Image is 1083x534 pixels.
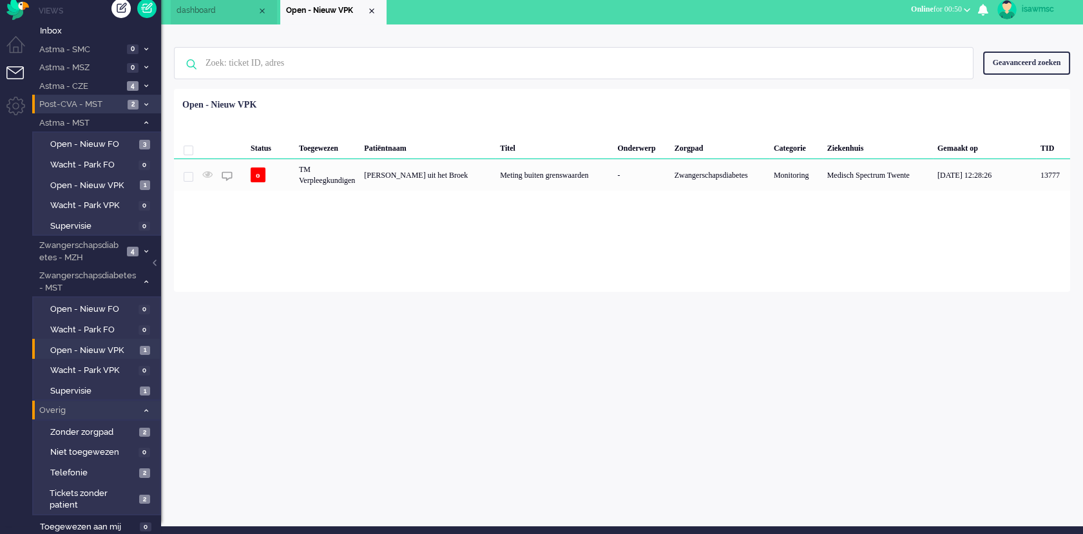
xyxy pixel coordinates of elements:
img: ic_chat_grey.svg [222,171,233,182]
span: 2 [139,495,150,504]
div: Categorie [769,133,823,159]
div: Geavanceerd zoeken [983,52,1070,74]
span: 2 [128,100,139,110]
span: Astma - MST [37,117,137,129]
div: TID [1036,133,1070,159]
span: 2 [139,468,150,478]
li: Dashboard menu [6,36,35,65]
span: Toegewezen aan mij [40,521,136,533]
span: Zwangerschapsdiabetes - MZH [37,240,123,263]
span: for 00:50 [911,5,962,14]
a: Wacht - Park FO 0 [37,322,160,336]
a: Omnidesk [6,1,29,10]
span: 4 [127,247,139,256]
span: 1 [140,386,150,396]
span: 0 [139,325,150,335]
li: Views [39,5,161,16]
span: Open - Nieuw VPK [50,180,137,192]
div: TM Verpleegkundigen [294,159,359,191]
span: Inbox [40,25,161,37]
a: Wacht - Park VPK 0 [37,363,160,377]
a: Tickets zonder patient 2 [37,486,160,511]
img: ic-search-icon.svg [175,48,208,81]
a: Wacht - Park FO 0 [37,157,160,171]
div: - [613,159,669,191]
li: Admin menu [6,97,35,126]
a: Toegewezen aan mij 0 [37,519,161,533]
span: Astma - SMC [37,44,123,56]
a: Supervisie 0 [37,218,160,233]
span: 0 [139,201,150,211]
span: 0 [140,522,151,532]
div: Meting buiten grenswaarden [495,159,613,191]
div: Medisch Spectrum Twente [823,159,933,191]
span: Astma - MSZ [37,62,123,74]
div: Close tab [257,6,267,16]
span: Open - Nieuw FO [50,138,136,151]
div: Zwangerschapsdiabetes [670,159,769,191]
span: Wacht - Park FO [50,324,135,336]
a: Telefonie 2 [37,465,160,479]
input: Zoek: ticket ID, adres [196,48,955,79]
span: Online [911,5,934,14]
div: Open - Nieuw VPK [182,99,256,111]
a: Zonder zorgpad 2 [37,424,160,439]
div: 13777 [174,159,1070,191]
span: 1 [140,346,150,356]
span: Niet toegewezen [50,446,135,459]
div: Titel [495,133,613,159]
div: Status [246,133,294,159]
span: Open - Nieuw VPK [286,5,367,16]
div: Monitoring [769,159,823,191]
span: 4 [127,81,139,91]
span: dashboard [177,5,257,16]
div: Zorgpad [670,133,769,159]
div: Gemaakt op [933,133,1036,159]
span: Overig [37,405,137,417]
a: Supervisie 1 [37,383,160,397]
span: Tickets zonder patient [50,488,135,511]
a: Open - Nieuw VPK 1 [37,343,160,357]
div: Toegewezen [294,133,359,159]
span: 0 [139,222,150,231]
span: 2 [139,428,150,437]
div: Close tab [367,6,377,16]
div: [DATE] 12:28:26 [933,159,1036,191]
a: Niet toegewezen 0 [37,444,160,459]
span: Open - Nieuw VPK [50,345,137,357]
span: Wacht - Park VPK [50,200,135,212]
a: Wacht - Park VPK 0 [37,198,160,212]
div: Ziekenhuis [823,133,933,159]
span: Wacht - Park VPK [50,365,135,377]
span: 3 [139,140,150,149]
span: 0 [127,44,139,54]
span: 0 [139,305,150,314]
span: Telefonie [50,467,136,479]
a: Open - Nieuw FO 3 [37,137,160,151]
span: 1 [140,180,150,190]
li: Tickets menu [6,66,35,95]
a: Open - Nieuw VPK 1 [37,178,160,192]
a: Inbox [37,23,161,37]
span: 0 [139,366,150,376]
div: Patiëntnaam [359,133,495,159]
span: o [251,167,265,182]
span: 0 [127,63,139,73]
span: Astma - CZE [37,81,123,93]
span: Zonder zorgpad [50,426,136,439]
span: Post-CVA - MST [37,99,124,111]
div: Onderwerp [613,133,669,159]
span: 0 [139,160,150,170]
span: Supervisie [50,385,137,397]
span: Zwangerschapsdiabetes - MST [37,270,137,294]
span: Wacht - Park FO [50,159,135,171]
span: 0 [139,448,150,457]
div: 13777 [1036,159,1070,191]
span: Open - Nieuw FO [50,303,135,316]
a: Open - Nieuw FO 0 [37,301,160,316]
div: [PERSON_NAME] uit het Broek [359,159,495,191]
span: Supervisie [50,220,135,233]
div: isawmsc [1022,3,1070,15]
